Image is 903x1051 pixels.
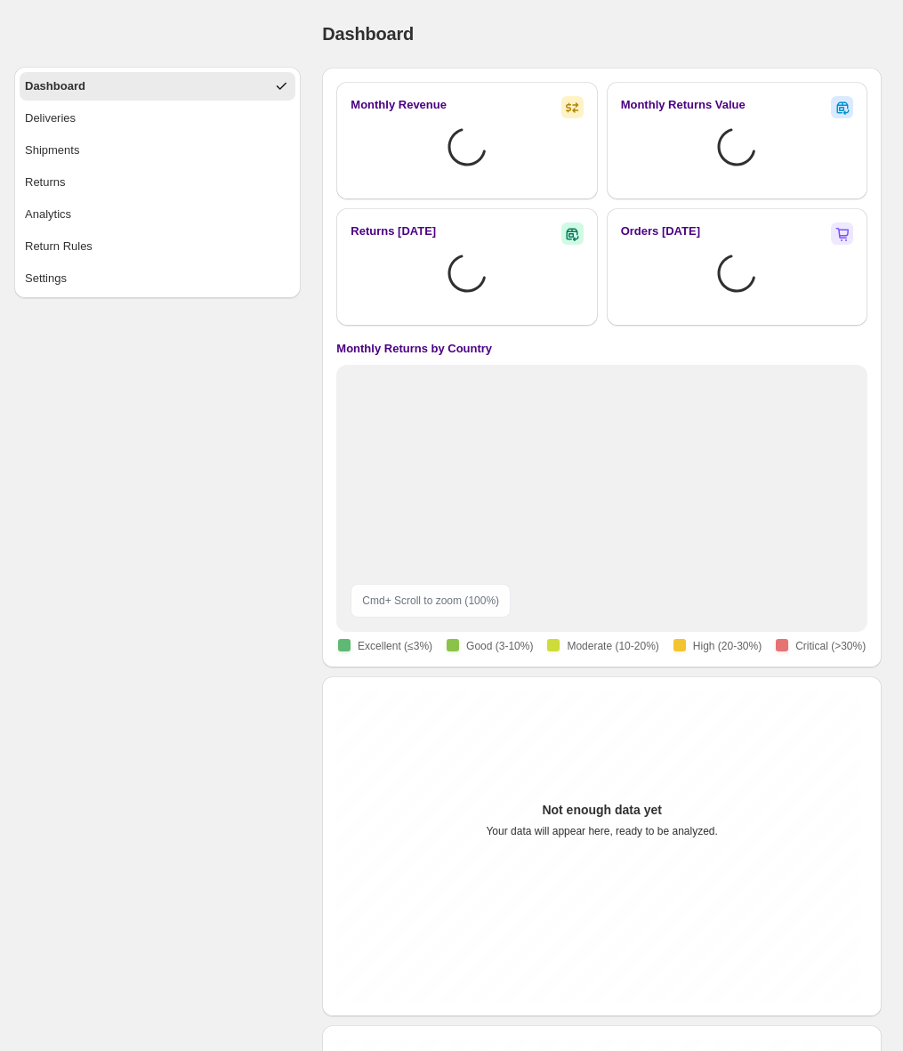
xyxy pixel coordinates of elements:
div: Deliveries [25,109,76,127]
button: Shipments [20,136,295,165]
div: Shipments [25,141,79,159]
span: Critical (>30%) [795,639,866,653]
span: Excellent (≤3%) [358,639,432,653]
button: Settings [20,264,295,293]
div: Cmd + Scroll to zoom ( 100 %) [351,584,511,618]
button: Returns [20,168,295,197]
span: High (20-30%) [693,639,762,653]
h2: Monthly Revenue [351,96,447,114]
div: Dashboard [25,77,85,95]
div: Return Rules [25,238,93,255]
div: Returns [25,174,66,191]
span: Moderate (10-20%) [567,639,658,653]
button: Dashboard [20,72,295,101]
div: Settings [25,270,67,287]
h2: Returns [DATE] [351,222,436,240]
h2: Monthly Returns Value [621,96,746,114]
span: Dashboard [322,24,414,44]
div: Analytics [25,206,71,223]
button: Deliveries [20,104,295,133]
button: Analytics [20,200,295,229]
h2: Orders [DATE] [621,222,700,240]
button: Return Rules [20,232,295,261]
span: Good (3-10%) [466,639,533,653]
h4: Monthly Returns by Country [336,340,492,358]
